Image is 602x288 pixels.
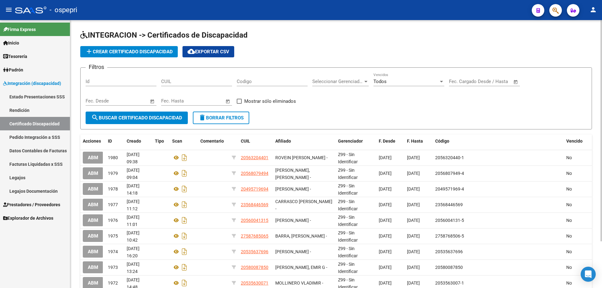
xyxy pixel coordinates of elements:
span: [PERSON_NAME], EMIR G - [275,265,327,270]
span: [DATE] [379,202,392,207]
mat-icon: menu [5,6,13,13]
span: [DATE] [379,171,392,176]
span: Z99 - Sin Identificar [338,262,358,274]
button: Open calendar [512,78,520,86]
span: MOLLINERO VLADIMIR - [275,280,323,285]
mat-icon: search [91,114,99,121]
span: [DATE] 09:04 [127,168,140,180]
span: Todos [373,79,387,84]
span: Buscar Certificado Discapacidad [91,115,182,121]
button: ABM [83,167,103,179]
span: - ospepri [50,3,77,17]
span: INTEGRACION -> Certificados de Discapacidad [80,31,248,39]
span: [DATE] [407,171,420,176]
span: [DATE] 09:38 [127,152,140,164]
button: ABM [83,152,103,163]
mat-icon: person [589,6,597,13]
span: [DATE] [407,280,420,285]
i: Descargar documento [180,247,188,257]
button: ABM [83,246,103,257]
span: 23568446569 [435,202,463,207]
datatable-header-cell: ID [105,134,124,148]
span: Borrar Filtros [198,115,244,121]
button: ABM [83,199,103,210]
span: 2053563007-1 [435,280,464,285]
span: 1979 [108,171,118,176]
span: 20580087850 [435,265,463,270]
span: Comentario [200,139,224,144]
span: ABM [88,280,98,286]
span: No [566,171,572,176]
i: Descargar documento [180,215,188,225]
span: 20535637696 [435,249,463,254]
span: Vencido [566,139,583,144]
span: ABM [88,186,98,192]
span: Gerenciador [338,139,363,144]
span: ABM [88,249,98,255]
datatable-header-cell: Tipo [152,134,170,148]
span: 20568079494 [241,171,268,176]
span: 1976 [108,218,118,223]
span: CUIL [241,139,250,144]
span: [DATE] [407,265,420,270]
span: BARRA, [PERSON_NAME] - [275,233,327,238]
span: Creado [127,139,141,144]
span: [DATE] [407,233,420,238]
span: 1980 [108,155,118,160]
span: [DATE] 11:01 [127,215,140,227]
input: Fecha inicio [161,98,187,104]
span: No [566,202,572,207]
span: Explorador de Archivos [3,215,53,222]
span: ABM [88,265,98,270]
span: Padrón [3,66,23,73]
span: [DATE] [407,186,420,191]
span: [DATE] 14:18 [127,183,140,196]
button: ABM [83,230,103,242]
span: 23568446569 [241,202,268,207]
span: [DATE] [379,233,392,238]
span: 27587685065 [241,233,268,238]
i: Descargar documento [180,153,188,163]
mat-icon: add [85,48,93,55]
input: Fecha inicio [449,79,474,84]
span: Mostrar sólo eliminados [244,97,296,105]
span: Prestadores / Proveedores [3,201,60,208]
span: 20563204401 [241,155,268,160]
span: Z99 - Sin Identificar [338,246,358,258]
span: 20495719694 [241,186,268,191]
i: Descargar documento [180,200,188,210]
button: Buscar Certificado Discapacidad [86,112,188,124]
h3: Filtros [86,63,107,71]
span: ABM [88,233,98,239]
span: [DATE] 16:20 [127,246,140,258]
datatable-header-cell: Acciones [80,134,105,148]
span: 2056320440-1 [435,155,464,160]
span: Firma Express [3,26,36,33]
span: F. Desde [379,139,395,144]
span: [DATE] [379,265,392,270]
span: ABM [88,218,98,223]
span: [PERSON_NAME] - [275,218,311,223]
span: F. Hasta [407,139,423,144]
span: Tipo [155,139,164,144]
input: Fecha fin [117,98,147,104]
span: 1975 [108,233,118,238]
span: Z99 - Sin Identificar [338,215,358,227]
span: Z99 - Sin Identificar [338,199,358,211]
span: 2049571969-4 [435,186,464,191]
input: Fecha inicio [86,98,111,104]
span: 2056807949-4 [435,171,464,176]
span: No [566,218,572,223]
span: ROVEIN [PERSON_NAME] - [275,155,328,160]
span: ABM [88,202,98,208]
span: No [566,249,572,254]
datatable-header-cell: Vencido [564,134,592,148]
span: 1972 [108,280,118,285]
span: 1977 [108,202,118,207]
span: [DATE] [407,218,420,223]
span: [DATE] [379,249,392,254]
span: No [566,155,572,160]
datatable-header-cell: F. Desde [376,134,404,148]
span: [DATE] [407,155,420,160]
span: Crear Certificado Discapacidad [85,49,173,55]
